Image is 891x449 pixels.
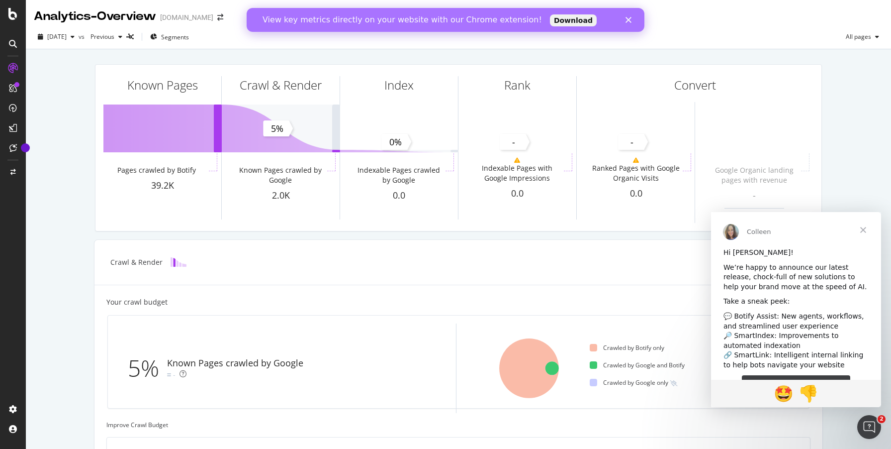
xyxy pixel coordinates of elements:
[79,32,87,41] span: vs
[878,415,886,423] span: 2
[458,187,576,200] div: 0.0
[34,29,79,45] button: [DATE]
[173,370,176,380] div: -
[117,165,196,175] div: Pages crawled by Botify
[472,163,561,183] div: Indexable Pages with Google Impressions
[384,77,414,94] div: Index
[47,32,67,41] span: 2025 Aug. 24th
[110,257,163,267] div: Crawl & Render
[842,32,871,41] span: All pages
[857,415,881,439] iframe: Intercom live chat
[590,378,668,387] div: Crawled by Google only
[217,14,223,21] div: arrow-right-arrow-left
[240,77,322,94] div: Crawl & Render
[87,32,114,41] span: Previous
[354,165,443,185] div: Indexable Pages crawled by Google
[127,77,198,94] div: Known Pages
[161,33,189,41] span: Segments
[842,29,883,45] button: All pages
[171,257,186,267] img: block-icon
[340,189,458,202] div: 0.0
[103,179,221,192] div: 39.2K
[160,12,213,22] div: [DOMAIN_NAME]
[590,343,664,352] div: Crawled by Botify only
[247,8,644,32] iframe: Intercom live chat banner
[222,189,340,202] div: 2.0K
[87,29,126,45] button: Previous
[167,357,303,370] div: Known Pages crawled by Google
[167,373,171,376] img: Equal
[21,143,30,152] div: Tooltip anchor
[128,352,167,385] div: 5%
[146,29,193,45] button: Segments
[590,361,685,369] div: Crawled by Google and Botify
[711,212,881,407] iframe: Intercom live chat message
[236,165,325,185] div: Known Pages crawled by Google
[379,9,389,15] div: Close
[106,297,168,307] div: Your crawl budget
[106,421,810,429] div: Improve Crawl Budget
[504,77,531,94] div: Rank
[34,8,156,25] div: Analytics - Overview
